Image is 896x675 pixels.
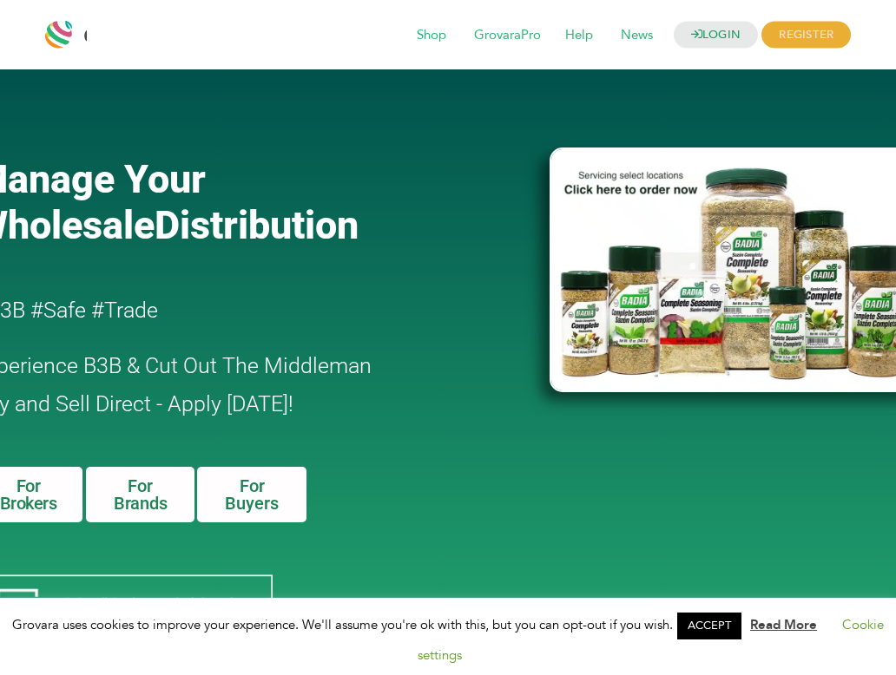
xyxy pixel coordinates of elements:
a: GrovaraPro [462,26,553,45]
span: Distribution [155,202,359,248]
a: ACCEPT [677,613,741,639]
a: Help [553,26,605,45]
a: For Brands [86,467,194,522]
span: Help [553,19,605,52]
a: News [609,26,665,45]
a: Cookie settings [418,616,885,663]
a: Shop [405,26,458,45]
span: REGISTER [761,22,851,49]
span: GrovaraPro [462,19,553,52]
span: Shop [405,19,458,52]
span: For Brands [107,477,174,512]
span: News [609,19,665,52]
a: LOGIN [674,22,759,49]
a: For Buyers [197,467,306,522]
span: For Buyers [218,477,286,512]
span: Grovara uses cookies to improve your experience. We'll assume you're ok with this, but you can op... [12,616,884,663]
a: Read More [750,616,817,633]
